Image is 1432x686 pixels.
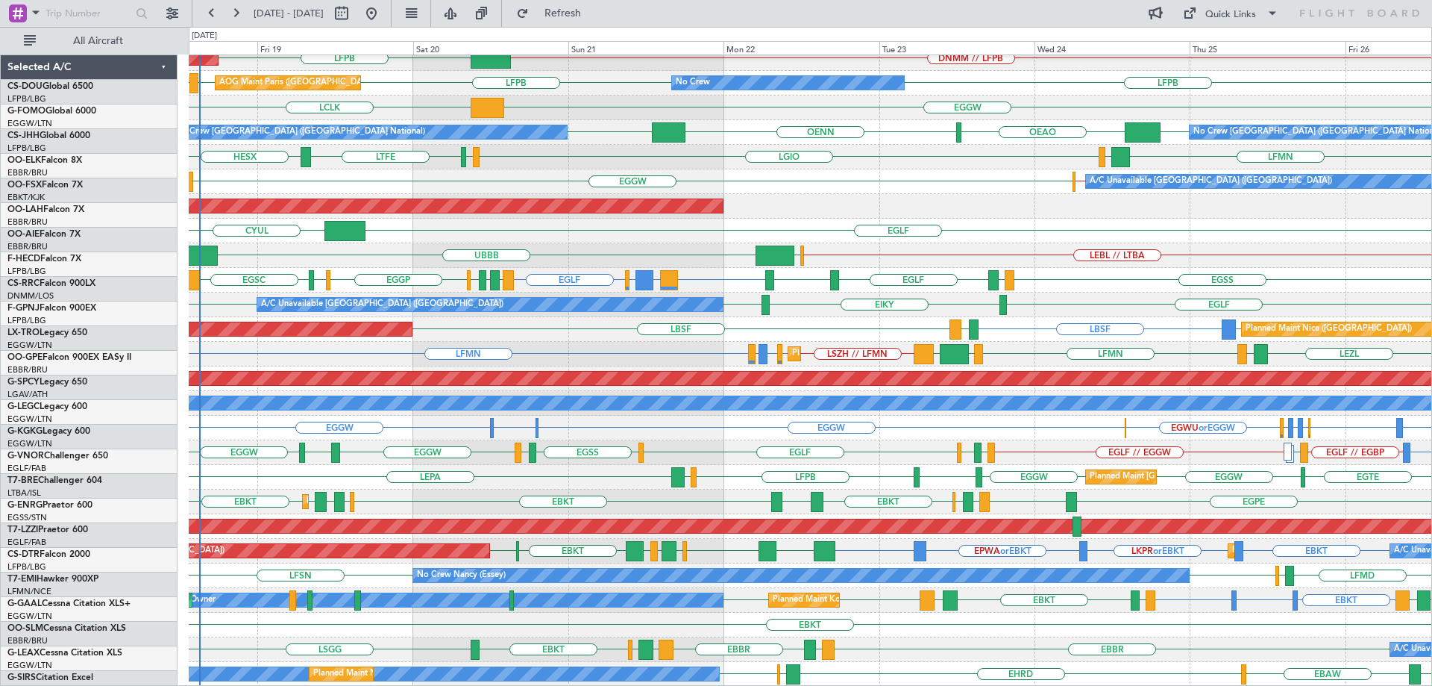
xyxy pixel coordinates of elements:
[7,402,40,411] span: G-LEGC
[7,255,40,264] span: F-HECD
[7,550,90,559] a: CS-DTRFalcon 2000
[879,41,1034,54] div: Tue 23
[7,635,48,646] a: EBBR/BRU
[509,1,599,25] button: Refresh
[7,512,47,523] a: EGSS/STN
[7,167,48,178] a: EBBR/BRU
[192,30,217,43] div: [DATE]
[7,181,83,190] a: OO-FSXFalcon 7X
[7,93,46,105] a: LFPB/LBG
[1232,540,1406,562] div: Planned Maint Kortrijk-[GEOGRAPHIC_DATA]
[7,290,54,302] a: DNMM/LOS
[7,476,102,485] a: T7-BREChallenger 604
[45,2,131,25] input: Trip Number
[676,72,710,94] div: No Crew
[7,611,52,622] a: EGGW/LTN
[7,649,122,658] a: G-LEAXCessna Citation XLS
[7,82,43,91] span: CS-DOU
[7,526,38,534] span: T7-LZZI
[1190,41,1345,54] div: Thu 25
[7,599,131,608] a: G-GAALCessna Citation XLS+
[1246,318,1412,340] div: Planned Maint Nice ([GEOGRAPHIC_DATA])
[7,304,96,313] a: F-GPNJFalcon 900EX
[190,589,216,611] div: Owner
[1034,41,1190,54] div: Wed 24
[7,673,36,682] span: G-SIRS
[7,156,41,165] span: OO-ELK
[7,427,90,436] a: G-KGKGLegacy 600
[7,599,42,608] span: G-GAAL
[7,353,43,362] span: OO-GPE
[1175,1,1286,25] button: Quick Links
[1090,466,1325,488] div: Planned Maint [GEOGRAPHIC_DATA] ([GEOGRAPHIC_DATA])
[7,304,40,313] span: F-GPNJ
[7,328,87,337] a: LX-TROLegacy 650
[1205,7,1256,22] div: Quick Links
[261,293,503,316] div: A/C Unavailable [GEOGRAPHIC_DATA] ([GEOGRAPHIC_DATA])
[7,107,45,116] span: G-FOMO
[413,41,568,54] div: Sat 20
[7,586,51,597] a: LFMN/NCE
[7,537,46,548] a: EGLF/FAB
[7,82,93,91] a: CS-DOUGlobal 6500
[254,7,324,20] span: [DATE] - [DATE]
[7,463,46,474] a: EGLF/FAB
[568,41,723,54] div: Sun 21
[7,389,48,400] a: LGAV/ATH
[7,487,41,499] a: LTBA/ISL
[7,427,43,436] span: G-KGKG
[7,378,87,387] a: G-SPCYLegacy 650
[7,192,45,203] a: EBKT/KJK
[7,279,40,288] span: CS-RRC
[7,255,81,264] a: F-HECDFalcon 7X
[7,501,43,510] span: G-ENRG
[307,490,480,513] div: Planned Maint Kortrijk-[GEOGRAPHIC_DATA]
[39,36,157,46] span: All Aircraft
[7,561,46,573] a: LFPB/LBG
[7,673,93,682] a: G-SIRSCitation Excel
[7,230,40,239] span: OO-AIE
[7,143,46,154] a: LFPB/LBG
[7,328,40,337] span: LX-TRO
[7,624,126,633] a: OO-SLMCessna Citation XLS
[257,41,412,54] div: Fri 19
[7,414,52,425] a: EGGW/LTN
[7,340,52,351] a: EGGW/LTN
[7,452,44,461] span: G-VNOR
[1090,170,1332,193] div: A/C Unavailable [GEOGRAPHIC_DATA] ([GEOGRAPHIC_DATA])
[7,649,40,658] span: G-LEAX
[7,156,82,165] a: OO-ELKFalcon 8X
[7,575,37,584] span: T7-EMI
[792,343,935,365] div: Planned Maint [GEOGRAPHIC_DATA]
[7,452,108,461] a: G-VNORChallenger 650
[7,230,81,239] a: OO-AIEFalcon 7X
[7,131,40,140] span: CS-JHH
[7,241,48,252] a: EBBR/BRU
[7,438,52,449] a: EGGW/LTN
[532,8,594,19] span: Refresh
[7,660,52,671] a: EGGW/LTN
[7,501,92,510] a: G-ENRGPraetor 600
[7,279,95,288] a: CS-RRCFalcon 900LX
[7,205,43,214] span: OO-LAH
[7,118,52,129] a: EGGW/LTN
[16,29,162,53] button: All Aircraft
[175,121,425,143] div: No Crew [GEOGRAPHIC_DATA] ([GEOGRAPHIC_DATA] National)
[7,476,38,485] span: T7-BRE
[7,402,87,411] a: G-LEGCLegacy 600
[7,550,40,559] span: CS-DTR
[7,575,98,584] a: T7-EMIHawker 900XP
[7,181,42,190] span: OO-FSX
[7,624,43,633] span: OO-SLM
[7,216,48,228] a: EBBR/BRU
[7,353,131,362] a: OO-GPEFalcon 900EX EASy II
[417,564,506,587] div: No Crew Nancy (Essey)
[313,663,480,685] div: Planned Maint Nice ([GEOGRAPHIC_DATA])
[7,205,84,214] a: OO-LAHFalcon 7X
[723,41,879,54] div: Mon 22
[219,72,376,94] div: AOG Maint Paris ([GEOGRAPHIC_DATA])
[7,107,96,116] a: G-FOMOGlobal 6000
[7,315,46,326] a: LFPB/LBG
[7,131,90,140] a: CS-JHHGlobal 6000
[7,378,40,387] span: G-SPCY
